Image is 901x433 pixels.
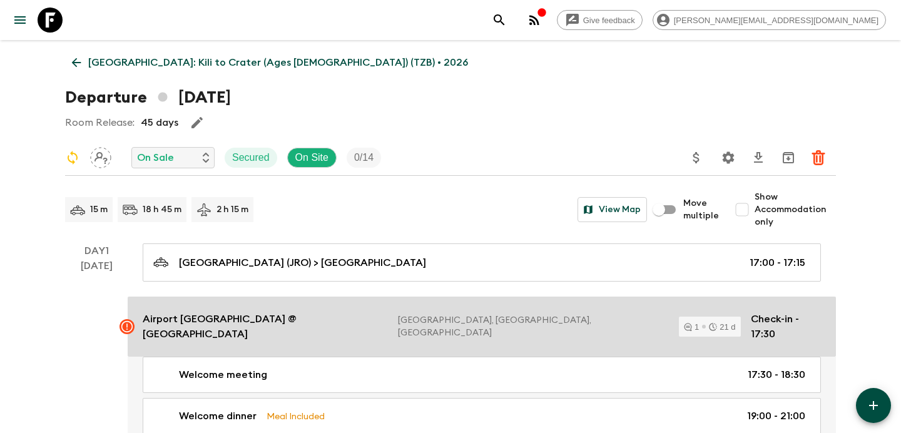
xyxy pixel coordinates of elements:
button: Download CSV [746,145,771,170]
p: 15 m [90,203,108,216]
a: Airport [GEOGRAPHIC_DATA] @ [GEOGRAPHIC_DATA][GEOGRAPHIC_DATA], [GEOGRAPHIC_DATA], [GEOGRAPHIC_DA... [128,297,836,357]
div: 1 [684,323,699,331]
p: 19:00 - 21:00 [747,409,805,424]
div: 21 d [709,323,735,331]
p: 18 h 45 m [143,203,181,216]
p: Welcome dinner [179,409,257,424]
span: [PERSON_NAME][EMAIL_ADDRESS][DOMAIN_NAME] [667,16,885,25]
button: View Map [578,197,647,222]
a: [GEOGRAPHIC_DATA]: Kili to Crater (Ages [DEMOGRAPHIC_DATA]) (TZB) • 2026 [65,50,475,75]
button: Update Price, Early Bird Discount and Costs [684,145,709,170]
p: [GEOGRAPHIC_DATA] (JRO) > [GEOGRAPHIC_DATA] [179,255,426,270]
p: 17:00 - 17:15 [750,255,805,270]
p: 0 / 14 [354,150,374,165]
div: [PERSON_NAME][EMAIL_ADDRESS][DOMAIN_NAME] [653,10,886,30]
p: On Sale [137,150,174,165]
div: Secured [225,148,277,168]
p: Meal Included [267,409,325,423]
div: Trip Fill [347,148,381,168]
svg: Sync Required - Changes detected [65,150,80,165]
p: Airport [GEOGRAPHIC_DATA] @ [GEOGRAPHIC_DATA] [143,312,388,342]
p: 17:30 - 18:30 [748,367,805,382]
a: [GEOGRAPHIC_DATA] (JRO) > [GEOGRAPHIC_DATA]17:00 - 17:15 [143,243,821,282]
span: Move multiple [683,197,720,222]
button: Archive (Completed, Cancelled or Unsynced Departures only) [776,145,801,170]
button: Settings [716,145,741,170]
div: On Site [287,148,337,168]
p: On Site [295,150,328,165]
p: [GEOGRAPHIC_DATA]: Kili to Crater (Ages [DEMOGRAPHIC_DATA]) (TZB) • 2026 [88,55,468,70]
span: Assign pack leader [90,151,111,161]
button: search adventures [487,8,512,33]
h1: Departure [DATE] [65,85,231,110]
a: Welcome meeting17:30 - 18:30 [143,357,821,393]
p: Welcome meeting [179,367,267,382]
p: Room Release: [65,115,135,130]
a: Give feedback [557,10,643,30]
p: 45 days [141,115,178,130]
span: Show Accommodation only [755,191,836,228]
button: Delete [806,145,831,170]
button: menu [8,8,33,33]
p: Secured [232,150,270,165]
p: 2 h 15 m [216,203,248,216]
p: [GEOGRAPHIC_DATA], [GEOGRAPHIC_DATA], [GEOGRAPHIC_DATA] [398,314,669,339]
p: Day 1 [65,243,128,258]
p: Check-in - 17:30 [751,312,822,342]
span: Give feedback [576,16,642,25]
